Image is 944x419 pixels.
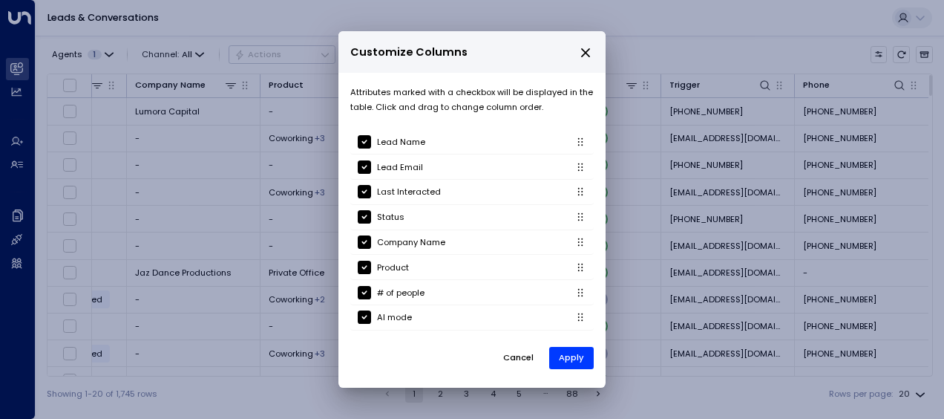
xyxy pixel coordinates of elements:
p: Attributes marked with a checkbox will be displayed in the table. Click and drag to change column... [350,85,594,114]
p: Lead Email [377,160,423,175]
p: Product [377,260,409,275]
p: Company Name [377,235,445,250]
p: # of people [377,285,425,300]
p: Status [377,209,404,224]
button: close [579,46,592,59]
p: AI mode [377,310,412,325]
button: Cancel [493,346,544,369]
p: Last Interacted [377,184,441,199]
span: Customize Columns [350,44,468,61]
button: Apply [549,347,594,368]
p: Lead Name [377,134,425,149]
